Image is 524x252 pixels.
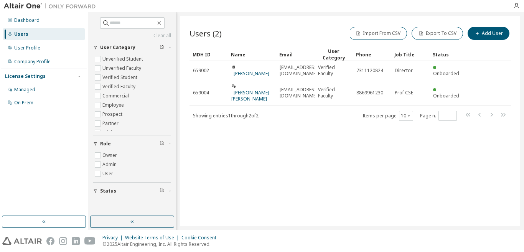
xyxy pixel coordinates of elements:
label: Unverified Student [102,54,145,64]
div: Name [231,48,273,61]
span: 7311120824 [356,68,383,74]
label: Owner [102,151,119,160]
div: License Settings [5,73,46,79]
img: instagram.svg [59,237,67,245]
img: altair_logo.svg [2,237,42,245]
span: Director [395,68,413,74]
img: Altair One [4,2,100,10]
div: Privacy [102,235,125,241]
span: Verified Faculty [318,87,349,99]
div: MDH ID [193,48,225,61]
p: © 2025 Altair Engineering, Inc. All Rights Reserved. [102,241,221,247]
span: Prof CSE [395,90,413,96]
span: Status [100,188,116,194]
button: Export To CSV [412,27,463,40]
button: Role [93,135,171,152]
img: linkedin.svg [72,237,80,245]
label: Unverified Faculty [102,64,143,73]
div: User Category [318,48,350,61]
div: On Prem [14,100,33,106]
label: User [102,169,115,178]
div: Phone [356,48,388,61]
div: Cookie Consent [181,235,221,241]
span: 659002 [193,68,209,74]
span: Clear filter [160,141,164,147]
button: 10 [401,113,411,119]
label: Trial [102,128,114,137]
span: Showing entries 1 through 2 of 2 [193,112,259,119]
label: Partner [102,119,120,128]
a: [PERSON_NAME] [234,70,269,77]
span: [EMAIL_ADDRESS][DOMAIN_NAME] [280,64,318,77]
span: Users (2) [189,28,222,39]
label: Employee [102,100,125,110]
div: Dashboard [14,17,40,23]
span: Clear filter [160,188,164,194]
div: Website Terms of Use [125,235,181,241]
span: Clear filter [160,44,164,51]
span: Onboarded [433,70,459,77]
img: facebook.svg [46,237,54,245]
a: Clear all [93,33,171,39]
button: Status [93,183,171,199]
span: Page n. [420,111,457,121]
button: Import From CSV [349,27,407,40]
label: Commercial [102,91,130,100]
div: Email [279,48,311,61]
img: youtube.svg [84,237,96,245]
span: User Category [100,44,135,51]
span: 8869961230 [356,90,383,96]
span: Onboarded [433,92,459,99]
div: Company Profile [14,59,51,65]
div: Managed [14,87,35,93]
span: [EMAIL_ADDRESS][DOMAIN_NAME] [280,87,318,99]
div: Status [433,48,465,61]
div: User Profile [14,45,40,51]
label: Verified Student [102,73,139,82]
div: Job Title [394,48,427,61]
label: Verified Faculty [102,82,137,91]
a: [PERSON_NAME] [PERSON_NAME] [231,89,269,102]
div: Users [14,31,28,37]
span: Items per page [363,111,413,121]
span: Role [100,141,111,147]
button: User Category [93,39,171,56]
span: Verified Faculty [318,64,349,77]
label: Admin [102,160,118,169]
label: Prospect [102,110,124,119]
button: Add User [468,27,509,40]
span: 659004 [193,90,209,96]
